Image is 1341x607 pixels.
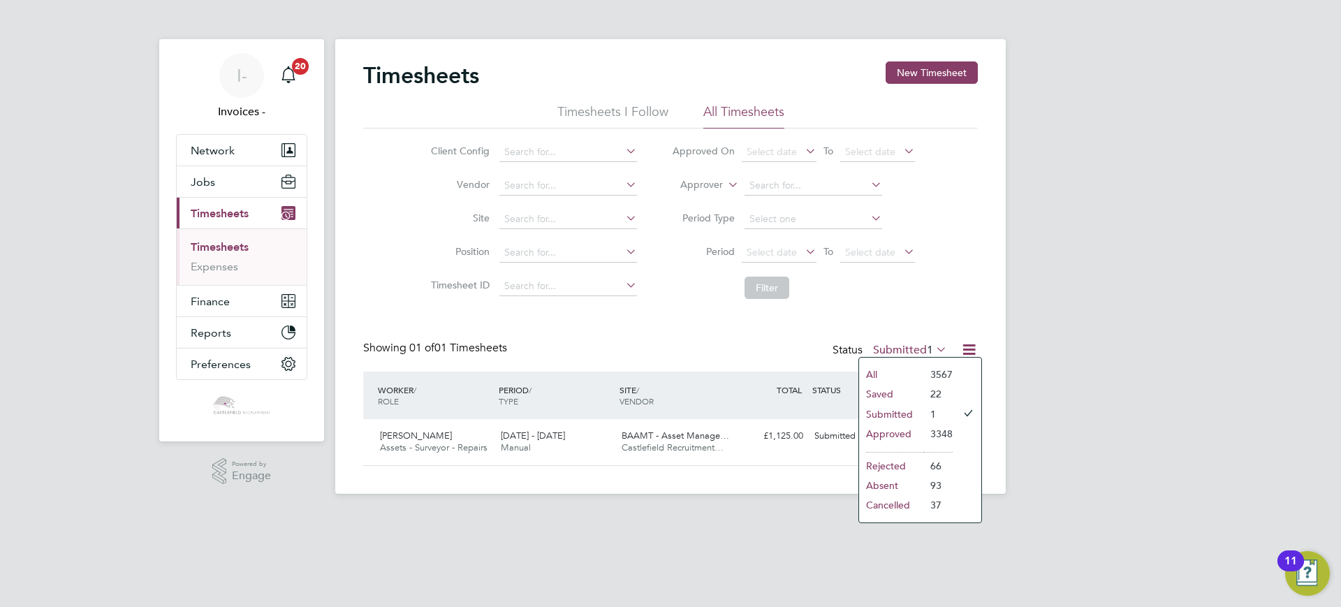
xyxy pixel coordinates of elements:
label: Period [672,245,735,258]
li: Absent [859,476,923,495]
span: Network [191,144,235,157]
button: Open Resource Center, 11 new notifications [1285,551,1330,596]
span: To [819,142,837,160]
label: Position [427,245,490,258]
span: Manual [501,441,531,453]
input: Search for... [499,142,637,162]
span: Engage [232,470,271,482]
a: Powered byEngage [212,458,272,485]
span: Select date [747,145,797,158]
a: Expenses [191,260,238,273]
span: Castlefield Recruitment… [622,441,724,453]
h2: Timesheets [363,61,479,89]
li: 22 [923,384,953,404]
button: Finance [177,286,307,316]
div: SITE [616,377,737,414]
label: Approved On [672,145,735,157]
span: Invoices - [176,103,307,120]
input: Search for... [499,277,637,296]
span: Preferences [191,358,251,371]
button: Reports [177,317,307,348]
label: Vendor [427,178,490,191]
a: Timesheets [191,240,249,254]
img: castlefieldrecruitment-logo-retina.png [212,394,271,416]
li: Approved [859,424,923,444]
li: Timesheets I Follow [557,103,668,129]
label: Client Config [427,145,490,157]
label: Approver [660,178,723,192]
span: Timesheets [191,207,249,220]
span: VENDOR [620,395,654,407]
button: Filter [745,277,789,299]
li: All [859,365,923,384]
span: Assets - Surveyor - Repairs [380,441,488,453]
li: 3348 [923,424,953,444]
li: Rejected [859,456,923,476]
div: 11 [1284,561,1297,579]
span: Select date [845,246,895,258]
input: Select one [745,210,882,229]
span: Jobs [191,175,215,189]
li: 37 [923,495,953,515]
span: 01 Timesheets [409,341,507,355]
button: Jobs [177,166,307,197]
a: I-Invoices - [176,53,307,120]
span: BAAMT - Asset Manage… [622,430,729,441]
button: Network [177,135,307,166]
span: [PERSON_NAME] [380,430,452,441]
label: Site [427,212,490,224]
span: / [636,384,639,395]
label: Timesheet ID [427,279,490,291]
a: 20 [274,53,302,98]
span: 20 [292,58,309,75]
span: Powered by [232,458,271,470]
span: Reports [191,326,231,339]
span: 1 [927,343,933,357]
li: 3567 [923,365,953,384]
li: 66 [923,456,953,476]
button: Preferences [177,349,307,379]
span: [DATE] - [DATE] [501,430,565,441]
a: Go to home page [176,394,307,416]
span: / [413,384,416,395]
div: PERIOD [495,377,616,414]
span: I- [237,66,247,85]
li: Cancelled [859,495,923,515]
div: Submitted [809,425,881,448]
div: STATUS [809,377,881,402]
input: Search for... [499,176,637,196]
button: New Timesheet [886,61,978,84]
input: Search for... [499,210,637,229]
div: Status [833,341,950,360]
label: Period Type [672,212,735,224]
span: TOTAL [777,384,802,395]
li: 93 [923,476,953,495]
span: 01 of [409,341,434,355]
span: To [819,242,837,261]
button: Timesheets [177,198,307,228]
span: Select date [845,145,895,158]
span: ROLE [378,395,399,407]
div: WORKER [374,377,495,414]
li: Submitted [859,404,923,424]
div: Showing [363,341,510,356]
label: Submitted [873,343,947,357]
input: Search for... [499,243,637,263]
span: Select date [747,246,797,258]
li: 1 [923,404,953,424]
li: All Timesheets [703,103,784,129]
div: Timesheets [177,228,307,285]
input: Search for... [745,176,882,196]
span: TYPE [499,395,518,407]
li: Saved [859,384,923,404]
span: / [529,384,532,395]
nav: Main navigation [159,39,324,441]
div: £1,125.00 [736,425,809,448]
span: Finance [191,295,230,308]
